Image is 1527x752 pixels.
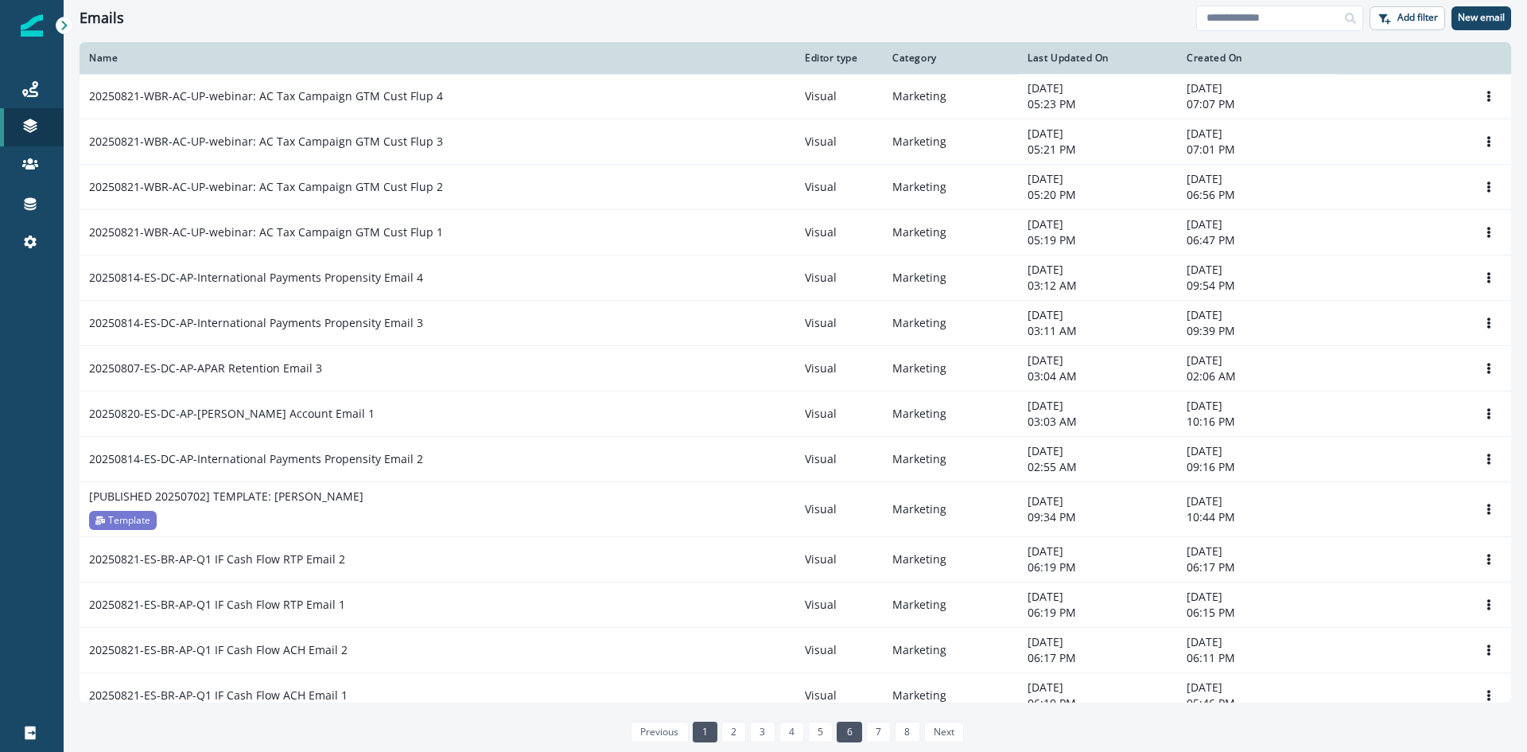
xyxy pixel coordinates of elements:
td: Marketing [883,673,1018,719]
td: Marketing [883,119,1018,165]
p: 06:17 PM [1028,650,1168,666]
p: [DATE] [1028,80,1168,96]
a: Page 8 [895,722,919,742]
p: 03:12 AM [1028,278,1168,294]
p: 10:16 PM [1187,414,1327,430]
td: Visual [795,482,883,537]
button: Options [1476,593,1502,617]
td: Marketing [883,392,1018,437]
p: Add filter [1397,12,1438,23]
p: 05:46 PM [1187,696,1327,711]
p: 06:19 PM [1028,559,1168,575]
p: 06:47 PM [1187,232,1327,248]
div: Category [892,52,1008,64]
td: Visual [795,255,883,301]
p: 05:23 PM [1028,96,1168,112]
a: Page 6 [837,722,861,742]
a: 20250820-ES-DC-AP-[PERSON_NAME] Account Email 1VisualMarketing[DATE]03:03 AM[DATE]10:16 PMOptions [80,392,1511,437]
td: Visual [795,210,883,255]
p: [DATE] [1028,589,1168,605]
p: [DATE] [1028,398,1168,414]
p: [DATE] [1187,398,1327,414]
td: Marketing [883,255,1018,301]
p: [DATE] [1187,353,1327,368]
p: [DATE] [1187,493,1327,509]
p: 05:20 PM [1028,187,1168,203]
button: New email [1451,6,1511,30]
p: 03:04 AM [1028,368,1168,384]
button: Options [1476,311,1502,335]
p: 20250814-ES-DC-AP-International Payments Propensity Email 3 [89,315,423,331]
p: 20250821-WBR-AC-UP-webinar: AC Tax Campaign GTM Cust Flup 2 [89,179,443,195]
p: [DATE] [1187,589,1327,605]
a: Page 5 [808,722,833,742]
button: Options [1476,130,1502,154]
p: 03:03 AM [1028,414,1168,430]
td: Visual [795,583,883,628]
p: [DATE] [1028,544,1168,559]
button: Options [1476,357,1502,380]
h1: Emails [80,10,124,27]
a: 20250821-WBR-AC-UP-webinar: AC Tax Campaign GTM Cust Flup 2VisualMarketing[DATE]05:20 PM[DATE]06:... [80,165,1511,210]
td: Visual [795,628,883,673]
p: 06:56 PM [1187,187,1327,203]
td: Marketing [883,482,1018,537]
button: Options [1476,447,1502,471]
a: 20250814-ES-DC-AP-International Payments Propensity Email 4VisualMarketing[DATE]03:12 AM[DATE]09:... [80,255,1511,301]
p: [DATE] [1028,126,1168,142]
td: Marketing [883,437,1018,482]
td: Visual [795,119,883,165]
a: 20250807-ES-DC-AP-APAR Retention Email 3VisualMarketing[DATE]03:04 AM[DATE]02:06 AMOptions [80,346,1511,392]
p: [DATE] [1028,353,1168,368]
a: 20250821-ES-BR-AP-Q1 IF Cash Flow ACH Email 1VisualMarketing[DATE]06:10 PM[DATE]05:46 PMOptions [80,673,1511,719]
p: 09:34 PM [1028,509,1168,525]
p: [DATE] [1028,634,1168,650]
button: Options [1476,638,1502,662]
div: Created On [1187,52,1327,64]
td: Marketing [883,74,1018,119]
td: Visual [795,74,883,119]
p: 03:11 AM [1028,323,1168,339]
a: 20250821-ES-BR-AP-Q1 IF Cash Flow RTP Email 1VisualMarketing[DATE]06:19 PM[DATE]06:15 PMOptions [80,583,1511,628]
p: [DATE] [1028,216,1168,232]
p: Template [108,512,150,528]
div: Name [89,52,786,64]
p: [DATE] [1187,544,1327,559]
p: [DATE] [1187,443,1327,459]
td: Visual [795,165,883,210]
button: Options [1476,684,1502,707]
td: Marketing [883,346,1018,392]
p: [DATE] [1187,126,1327,142]
td: Visual [795,301,883,346]
a: Page 4 [779,722,804,742]
img: Inflection [21,14,43,37]
a: 20250821-WBR-AC-UP-webinar: AC Tax Campaign GTM Cust Flup 4VisualMarketing[DATE]05:23 PM[DATE]07:... [80,74,1511,119]
p: [DATE] [1187,634,1327,650]
a: 20250814-ES-DC-AP-International Payments Propensity Email 3VisualMarketing[DATE]03:11 AM[DATE]09:... [80,301,1511,346]
p: 20250807-ES-DC-AP-APAR Retention Email 3 [89,360,322,376]
p: [DATE] [1028,171,1168,187]
p: [DATE] [1028,262,1168,278]
button: Add filter [1370,6,1445,30]
p: 05:21 PM [1028,142,1168,158]
p: 20250821-ES-BR-AP-Q1 IF Cash Flow RTP Email 2 [89,551,345,567]
p: 06:15 PM [1187,605,1327,621]
p: [DATE] [1187,307,1327,323]
p: 20250821-WBR-AC-UP-webinar: AC Tax Campaign GTM Cust Flup 4 [89,88,443,104]
p: [DATE] [1187,262,1327,278]
a: [PUBLISHED 20250702] TEMPLATE: [PERSON_NAME]TemplateVisualMarketing[DATE]09:34 PM[DATE]10:44 PMOp... [80,482,1511,537]
td: Visual [795,437,883,482]
p: [DATE] [1028,680,1168,696]
td: Marketing [883,210,1018,255]
td: Visual [795,673,883,719]
a: 20250821-ES-BR-AP-Q1 IF Cash Flow RTP Email 2VisualMarketing[DATE]06:19 PM[DATE]06:17 PMOptions [80,537,1511,583]
p: 09:54 PM [1187,278,1327,294]
p: 06:11 PM [1187,650,1327,666]
a: Page 3 [750,722,775,742]
td: Visual [795,392,883,437]
button: Options [1476,497,1502,521]
p: 20250821-ES-BR-AP-Q1 IF Cash Flow RTP Email 1 [89,597,345,613]
p: [DATE] [1028,307,1168,323]
p: 05:19 PM [1028,232,1168,248]
td: Marketing [883,628,1018,673]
